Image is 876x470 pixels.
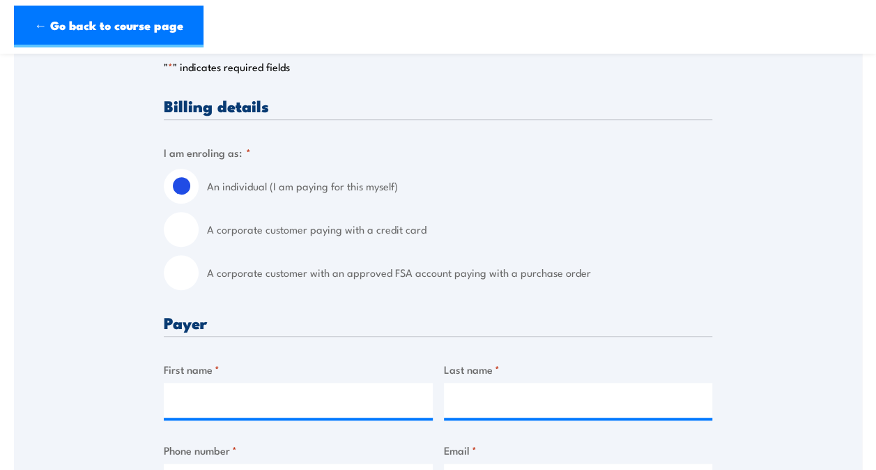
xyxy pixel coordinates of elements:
h3: Billing details [164,98,712,114]
h3: Payer [164,314,712,331]
label: Last name [444,361,713,377]
label: A corporate customer with an approved FSA account paying with a purchase order [207,255,712,290]
label: An individual (I am paying for this myself) [207,169,712,204]
label: A corporate customer paying with a credit card [207,212,712,247]
label: First name [164,361,433,377]
label: Email [444,442,713,458]
a: ← Go back to course page [14,6,203,47]
label: Phone number [164,442,433,458]
legend: I am enroling as: [164,144,251,160]
p: " " indicates required fields [164,60,712,74]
